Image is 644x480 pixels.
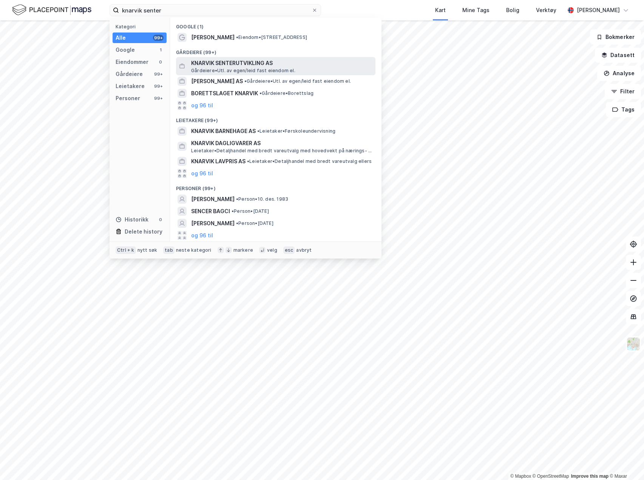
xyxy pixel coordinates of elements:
span: Gårdeiere • Utl. av egen/leid fast eiendom el. [244,78,351,84]
span: • [259,90,262,96]
a: Improve this map [571,474,608,479]
div: markere [233,247,253,253]
div: Kategori [116,24,167,29]
button: og 96 til [191,231,213,240]
div: velg [267,247,277,253]
a: Mapbox [510,474,531,479]
div: esc [283,246,295,254]
div: Leietakere (99+) [170,111,381,125]
div: 0 [158,217,164,223]
span: [PERSON_NAME] [191,33,235,42]
span: KNARVIK LAVPRIS AS [191,157,246,166]
div: Ctrl + k [116,246,136,254]
span: • [236,220,238,226]
button: Filter [605,84,641,99]
span: Leietaker • Detaljhandel med bredt vareutvalg med hovedvekt på nærings- og nytelsesmidler [191,148,374,154]
div: Alle [116,33,126,42]
span: Gårdeiere • Borettslag [259,90,314,96]
button: og 96 til [191,169,213,178]
span: Leietaker • Detaljhandel med bredt vareutvalg ellers [247,158,372,164]
span: [PERSON_NAME] [191,219,235,228]
div: Bolig [506,6,519,15]
span: Person • [DATE] [232,208,269,214]
div: Kontrollprogram for chat [606,444,644,480]
img: logo.f888ab2527a4732fd821a326f86c7f29.svg [12,3,91,17]
span: Leietaker • Førskoleundervisning [257,128,335,134]
div: neste kategori [176,247,212,253]
div: Gårdeiere [116,70,143,79]
button: Analyse [597,66,641,81]
div: 99+ [153,35,164,41]
div: Personer [116,94,140,103]
div: 1 [158,47,164,53]
div: Delete history [125,227,162,236]
div: Google [116,45,135,54]
div: Eiendommer [116,57,148,67]
span: SENCER BAGCI [191,207,230,216]
span: • [232,208,234,214]
a: OpenStreetMap [533,474,569,479]
div: avbryt [296,247,312,253]
span: Eiendom • [STREET_ADDRESS] [236,34,307,40]
div: [PERSON_NAME] [577,6,620,15]
span: [PERSON_NAME] [191,195,235,204]
div: 99+ [153,71,164,77]
span: • [244,78,247,84]
div: Verktøy [536,6,556,15]
div: 99+ [153,95,164,101]
div: nytt søk [137,247,158,253]
button: og 96 til [191,101,213,110]
div: Gårdeiere (99+) [170,43,381,57]
button: Tags [606,102,641,117]
span: Person • 10. des. 1983 [236,196,288,202]
div: Kart [435,6,446,15]
div: 99+ [153,83,164,89]
span: • [236,34,238,40]
span: KNARVIK BARNEHAGE AS [191,127,256,136]
span: BORETTSLAGET KNARVIK [191,89,258,98]
div: Personer (99+) [170,180,381,193]
div: tab [163,246,175,254]
button: Bokmerker [590,29,641,45]
span: [PERSON_NAME] AS [191,77,243,86]
span: KNARVIK SENTERUTVIKLING AS [191,59,372,68]
span: KNARVIK DAGLIGVARER AS [191,139,372,148]
div: Leietakere [116,82,145,91]
span: • [257,128,259,134]
div: Google (1) [170,18,381,31]
button: Datasett [595,48,641,63]
span: • [236,196,238,202]
span: Gårdeiere • Utl. av egen/leid fast eiendom el. [191,68,295,74]
img: Z [626,337,641,351]
div: 0 [158,59,164,65]
div: Mine Tags [462,6,490,15]
span: Person • [DATE] [236,220,273,226]
span: • [247,158,249,164]
input: Søk på adresse, matrikkel, gårdeiere, leietakere eller personer [119,5,312,16]
div: Historikk [116,215,148,224]
iframe: Chat Widget [606,444,644,480]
